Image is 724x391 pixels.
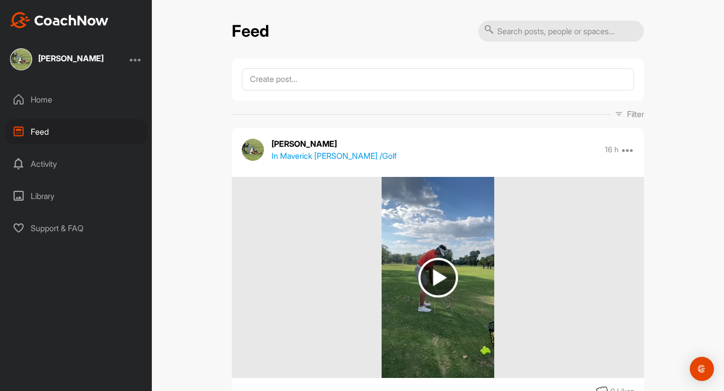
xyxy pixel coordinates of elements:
[6,119,147,144] div: Feed
[6,183,147,209] div: Library
[271,138,397,150] p: [PERSON_NAME]
[382,177,494,378] img: media
[10,12,109,28] img: CoachNow
[6,87,147,112] div: Home
[478,21,644,42] input: Search posts, people or spaces...
[38,54,104,62] div: [PERSON_NAME]
[690,357,714,381] div: Open Intercom Messenger
[6,216,147,241] div: Support & FAQ
[10,48,32,70] img: square_fff20eab407e25acfb8937b9ea16789f.jpg
[605,145,618,155] p: 16 h
[418,258,458,298] img: play
[627,108,644,120] p: Filter
[6,151,147,176] div: Activity
[232,22,269,41] h2: Feed
[242,139,264,161] img: avatar
[271,150,397,162] p: In Maverick [PERSON_NAME] / Golf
